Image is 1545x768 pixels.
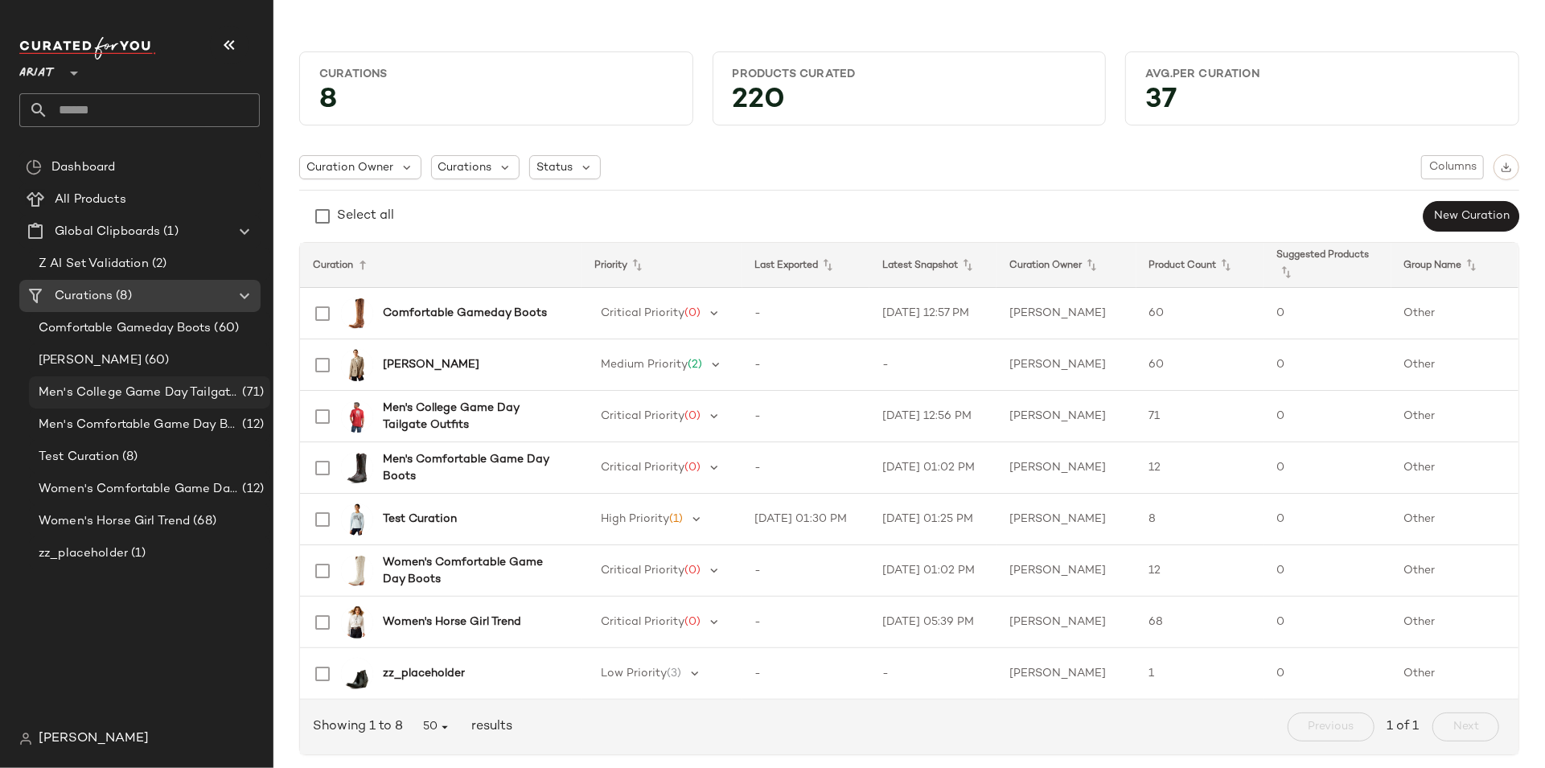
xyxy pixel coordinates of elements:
td: 0 [1264,648,1391,700]
span: zz_placeholder [39,544,128,563]
b: Men's Comfortable Game Day Boots [383,451,562,485]
td: 0 [1264,391,1391,442]
span: [PERSON_NAME] [39,351,142,370]
td: - [869,339,996,391]
div: 37 [1132,88,1512,118]
img: 10062455_front.jpg [341,349,373,381]
span: Columns [1428,161,1477,174]
div: 220 [720,88,1099,118]
td: [PERSON_NAME] [996,391,1136,442]
img: 10043268_3-4_front.jpg [341,555,373,587]
span: Status [536,159,573,176]
td: - [742,545,869,597]
td: [PERSON_NAME] [996,288,1136,339]
div: Select all [337,207,394,226]
img: cfy_white_logo.C9jOOHJF.svg [19,37,156,60]
td: 12 [1136,545,1264,597]
span: Curations [438,159,492,176]
img: svg%3e [19,733,32,745]
span: (2) [149,255,166,273]
span: Medium Priority [601,359,688,371]
b: Women's Horse Girl Trend [383,614,521,630]
span: Men's Comfortable Game Day Boots [39,416,239,434]
span: High Priority [601,513,669,525]
span: (3) [667,667,681,680]
span: Curation Owner [306,159,393,176]
span: Curations [55,287,113,306]
td: 1 [1136,648,1264,700]
span: (8) [113,287,131,306]
span: (0) [684,616,701,628]
span: Women's Horse Girl Trend [39,512,190,531]
span: Global Clipboards [55,223,160,241]
td: - [742,442,869,494]
td: Other [1391,648,1518,700]
td: [DATE] 01:25 PM [869,494,996,545]
span: (68) [190,512,216,531]
div: 8 [306,88,686,118]
td: [DATE] 01:30 PM [742,494,869,545]
span: Low Priority [601,667,667,680]
span: (0) [684,565,701,577]
span: [PERSON_NAME] [39,729,149,749]
span: (1) [160,223,178,241]
span: Ariat [19,55,55,84]
img: 10044481_3-4_front.jpg [341,298,373,330]
span: Z AI Set Validation [39,255,149,273]
button: New Curation [1424,201,1519,232]
span: (8) [119,448,138,466]
span: All Products [55,191,126,209]
span: New Curation [1433,210,1510,223]
span: 50 [422,720,452,734]
td: [DATE] 01:02 PM [869,442,996,494]
td: 60 [1136,339,1264,391]
th: Suggested Products [1264,243,1391,288]
td: [DATE] 12:57 PM [869,288,996,339]
td: 0 [1264,545,1391,597]
td: 0 [1264,494,1391,545]
td: Other [1391,494,1518,545]
th: Group Name [1391,243,1518,288]
img: 10039552_front.jpg [341,400,373,433]
span: Critical Priority [601,565,684,577]
img: 10062834_front.jpg [341,606,373,639]
td: Other [1391,391,1518,442]
span: Critical Priority [601,307,684,319]
b: Test Curation [383,511,457,528]
span: (0) [684,410,701,422]
td: [PERSON_NAME] [996,648,1136,700]
div: Products Curated [733,67,1087,82]
td: - [742,597,869,648]
b: [PERSON_NAME] [383,356,479,373]
img: 10061141_3-4_front.jpg [341,452,373,484]
span: results [465,717,512,737]
b: Men's College Game Day Tailgate Outfits [383,400,562,433]
span: (1) [128,544,146,563]
td: [PERSON_NAME] [996,442,1136,494]
td: 0 [1264,597,1391,648]
b: Women's Comfortable Game Day Boots [383,554,562,588]
th: Curation Owner [996,243,1136,288]
td: 0 [1264,339,1391,391]
div: Avg.per Curation [1145,67,1499,82]
span: Women's Comfortable Game Day Boots [39,480,239,499]
span: (71) [239,384,264,402]
th: Curation [300,243,581,288]
td: [DATE] 05:39 PM [869,597,996,648]
td: [PERSON_NAME] [996,545,1136,597]
td: 12 [1136,442,1264,494]
img: 10062566_front.jpg [341,503,373,536]
b: zz_placeholder [383,665,465,682]
div: Curations [319,67,673,82]
span: (60) [212,319,240,338]
span: (60) [142,351,170,370]
td: Other [1391,442,1518,494]
td: - [742,288,869,339]
td: - [742,391,869,442]
span: (0) [684,462,701,474]
span: Critical Priority [601,410,684,422]
td: 0 [1264,442,1391,494]
span: 1 of 1 [1387,717,1420,737]
th: Product Count [1136,243,1264,288]
span: Critical Priority [601,462,684,474]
